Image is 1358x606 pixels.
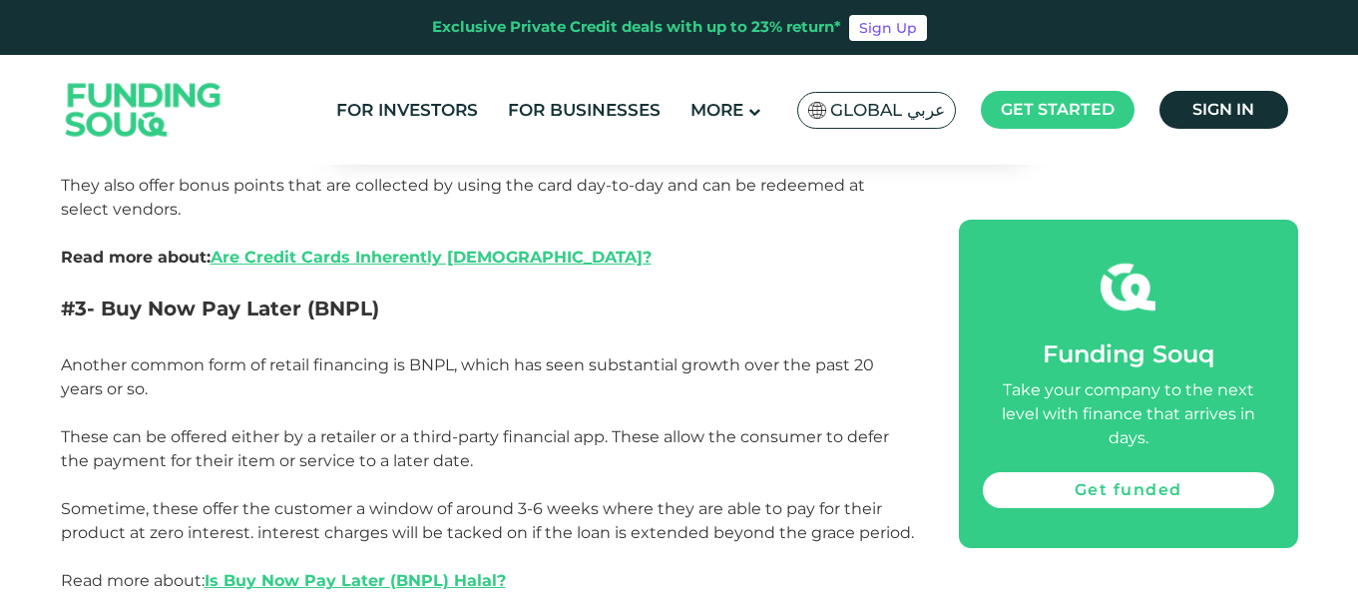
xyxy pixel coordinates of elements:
a: For Businesses [503,94,666,127]
img: SA Flag [808,102,826,119]
a: Get funded [983,472,1274,508]
span: Funding Souq [1043,339,1214,368]
span: Get started [1001,100,1115,119]
a: Is Buy Now Pay Later (BNPL) Halal? [205,571,506,590]
img: fsicon [1101,260,1155,314]
strong: Read more about: [61,248,652,267]
a: For Investors [331,94,483,127]
div: Take your company to the next level with finance that arrives in days. [983,378,1274,450]
img: Logo [46,60,241,161]
a: Are Credit Cards Inherently [DEMOGRAPHIC_DATA]? [211,248,652,267]
span: Global عربي [830,99,945,122]
a: Sign Up [849,15,927,41]
div: Exclusive Private Credit deals with up to 23% return* [432,16,841,39]
span: Sign in [1192,100,1254,119]
a: Sign in [1159,91,1288,129]
span: Another common form of retail financing is BNPL, which has seen substantial growth over the past ... [61,355,914,590]
span: #3- Buy Now Pay Later (BNPL) [61,297,379,320]
span: More [690,100,743,120]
